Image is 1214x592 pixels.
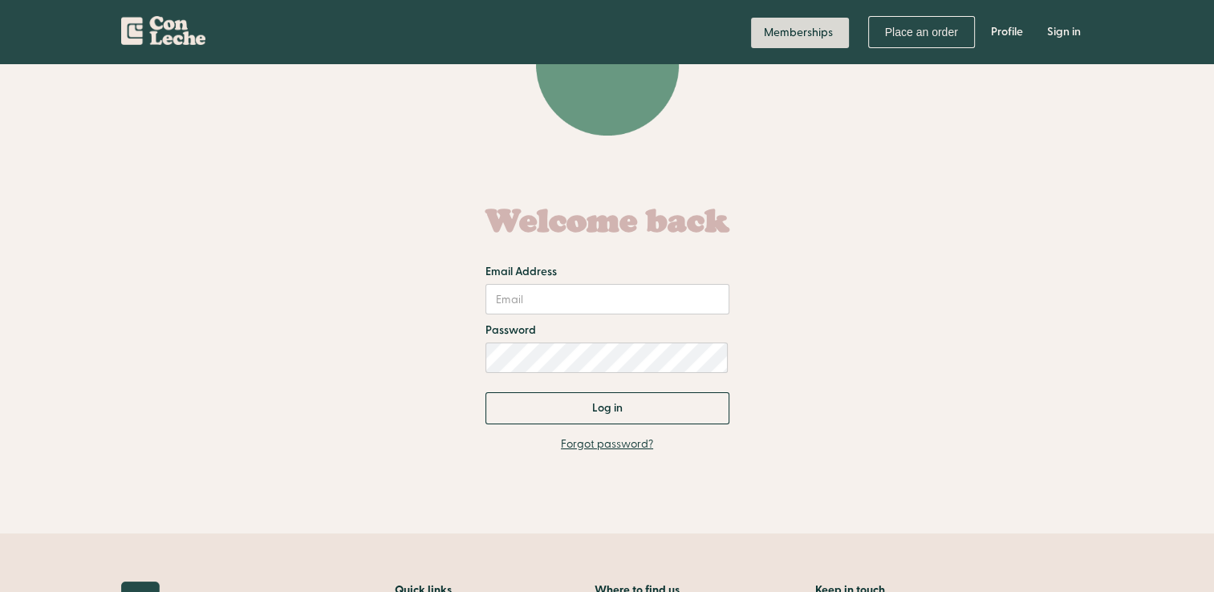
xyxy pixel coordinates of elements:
a: Profile [979,8,1035,56]
input: Email [485,284,729,314]
a: Memberships [751,18,849,48]
a: home [121,8,205,51]
a: Forgot password? [561,436,653,452]
label: Password [485,322,536,339]
input: Log in [485,392,729,424]
form: Email Form [485,187,729,424]
label: Email Address [485,264,557,280]
a: Place an order [868,16,975,48]
a: Sign in [1035,8,1093,56]
h1: Welcome back [485,203,729,238]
